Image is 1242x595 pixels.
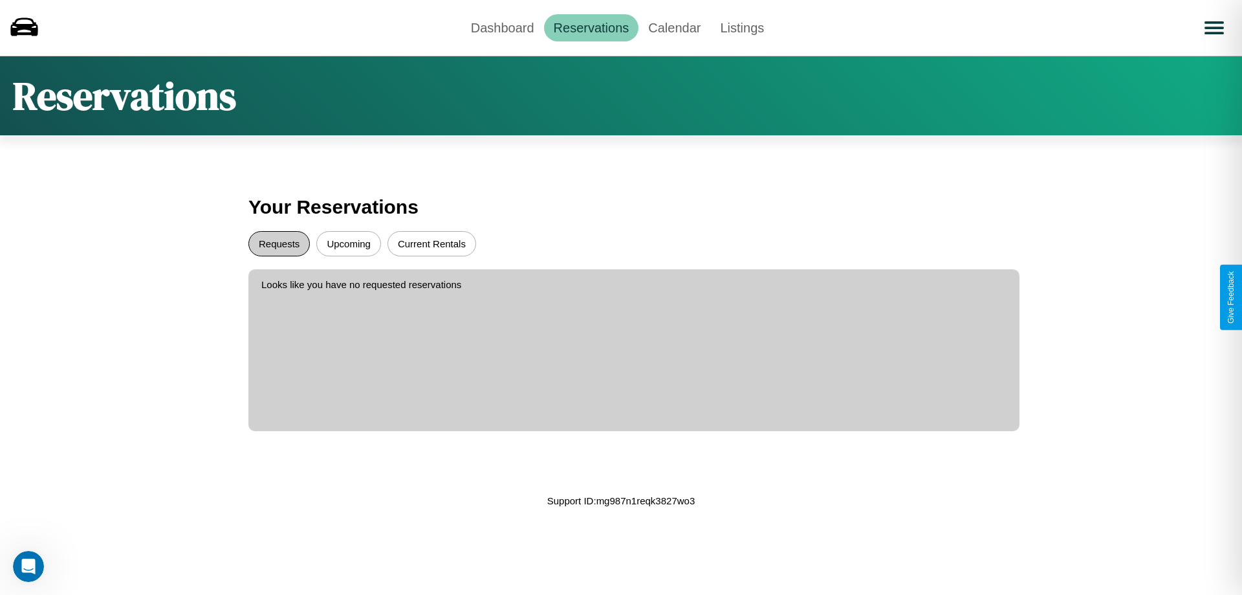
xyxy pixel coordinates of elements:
[1196,10,1232,46] button: Open menu
[387,231,476,256] button: Current Rentals
[710,14,774,41] a: Listings
[13,69,236,122] h1: Reservations
[638,14,710,41] a: Calendar
[544,14,639,41] a: Reservations
[1226,271,1236,324] div: Give Feedback
[13,551,44,582] iframe: Intercom live chat
[248,231,310,256] button: Requests
[461,14,544,41] a: Dashboard
[547,492,695,510] p: Support ID: mg987n1reqk3827wo3
[248,190,994,225] h3: Your Reservations
[261,276,1007,293] p: Looks like you have no requested reservations
[316,231,381,256] button: Upcoming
